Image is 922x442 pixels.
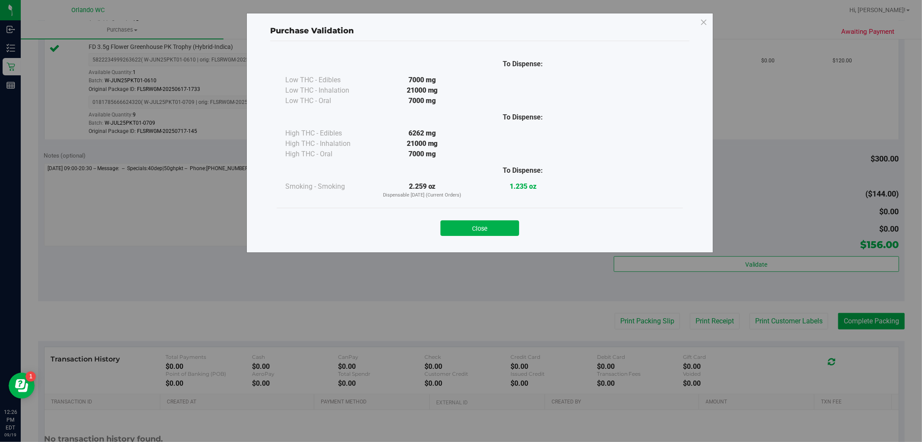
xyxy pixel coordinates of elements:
[372,139,472,149] div: 21000 mg
[472,112,573,123] div: To Dispense:
[372,128,472,139] div: 6262 mg
[285,96,372,106] div: Low THC - Oral
[285,149,372,159] div: High THC - Oral
[270,26,354,35] span: Purchase Validation
[372,192,472,199] p: Dispensable [DATE] (Current Orders)
[285,128,372,139] div: High THC - Edibles
[9,373,35,399] iframe: Resource center
[372,96,472,106] div: 7000 mg
[472,59,573,69] div: To Dispense:
[372,181,472,199] div: 2.259 oz
[285,181,372,192] div: Smoking - Smoking
[26,371,36,382] iframe: Resource center unread badge
[440,220,519,236] button: Close
[372,149,472,159] div: 7000 mg
[285,85,372,96] div: Low THC - Inhalation
[472,165,573,176] div: To Dispense:
[285,139,372,149] div: High THC - Inhalation
[372,75,472,85] div: 7000 mg
[372,85,472,96] div: 21000 mg
[285,75,372,85] div: Low THC - Edibles
[510,182,536,190] strong: 1.235 oz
